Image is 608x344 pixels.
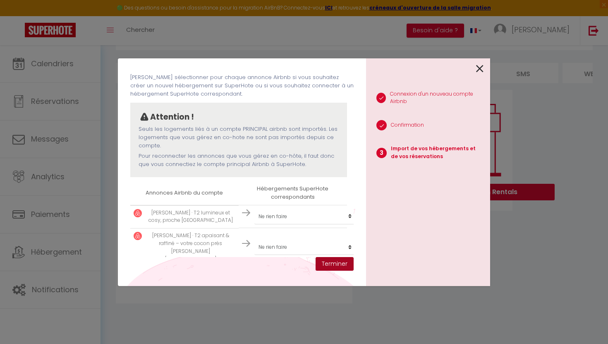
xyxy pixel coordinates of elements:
[139,125,339,150] p: Seuls les logements liés à un compte PRINCIPAL airbnb sont importés. Les logements que vous gérez...
[146,209,235,225] p: [PERSON_NAME] · T2 lumineux et cosy, proche [GEOGRAPHIC_DATA]
[130,73,354,99] p: [PERSON_NAME] sélectionner pour chaque annonce Airbnb si vous souhaitez créer un nouvel hébergeme...
[130,181,239,205] th: Annonces Airbnb du compte
[391,145,484,161] p: Import de vos hébergements et de vos réservations
[391,121,424,129] p: Confirmation
[316,257,354,271] button: Terminer
[146,232,235,263] p: [PERSON_NAME] · T2 apaisant & raffiné – votre cocon près [PERSON_NAME][GEOGRAPHIC_DATA]
[7,3,31,28] button: Ouvrir le widget de chat LiveChat
[376,148,387,158] span: 3
[139,152,339,169] p: Pour reconnecter les annonces que vous gérez en co-hôte, il faut donc que vous connectiez le comp...
[239,181,347,205] th: Hébergements SuperHote correspondants
[390,90,484,106] p: Connexion d'un nouveau compte Airbnb
[150,111,194,123] p: Attention !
